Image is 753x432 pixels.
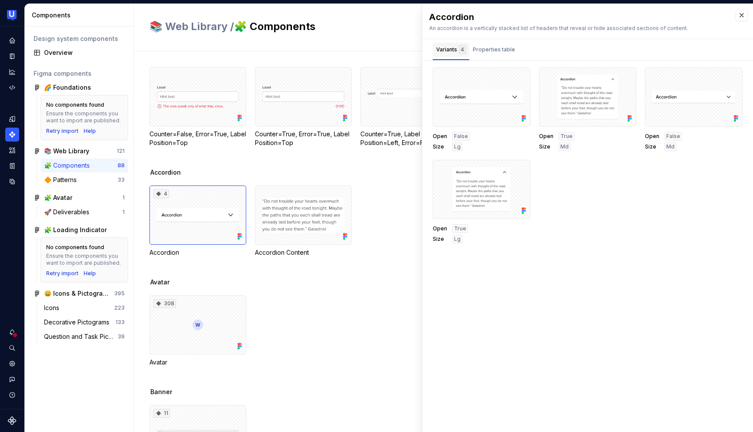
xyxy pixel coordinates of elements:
[666,143,675,150] span: Md
[118,162,125,169] div: 88
[5,34,19,47] a: Home
[5,175,19,189] a: Data sources
[645,143,659,150] span: Size
[34,69,125,78] div: Figma components
[255,130,352,147] div: Counter=True, Error=True, Label Position=Top
[149,295,246,367] div: 308Avatar
[150,278,170,287] span: Avatar
[30,81,128,94] a: 🌈 Foundations
[44,161,93,170] div: 🧩 Components
[5,143,19,157] a: Assets
[454,143,461,150] span: Lg
[122,194,125,201] div: 1
[41,315,128,329] a: Decorative Pictograms133
[30,287,128,300] a: 😄 Icons & Pictograms V2395
[118,333,125,340] div: 39
[44,175,80,184] div: 🔶 Patterns
[41,159,128,172] a: 🧩 Components88
[114,304,125,311] div: 223
[360,130,457,147] div: Counter=True, Label Position=Left, Error=False
[44,304,63,312] div: Icons
[44,289,109,298] div: 😄 Icons & Pictograms V2
[34,34,125,43] div: Design system components
[149,186,246,257] div: 4Accordion
[117,148,125,155] div: 121
[30,144,128,158] a: 📚 Web Library121
[433,143,447,150] span: Size
[153,299,176,308] div: 308
[5,372,19,386] button: Contact support
[30,223,128,237] a: 🧩 Loading Indicator
[5,81,19,94] a: Code automation
[32,11,130,20] div: Components
[433,225,447,232] span: Open
[46,128,78,135] button: Retry import
[115,319,125,326] div: 133
[150,388,172,396] span: Banner
[44,226,107,234] div: 🧩 Loading Indicator
[149,67,246,147] div: Counter=False, Error=True, Label Position=Top
[149,248,246,257] div: Accordion
[5,325,19,339] button: Notifications
[255,67,352,147] div: Counter=True, Error=True, Label Position=Top
[153,409,170,418] div: 11
[255,248,352,257] div: Accordion Content
[5,159,19,173] a: Storybook stories
[44,318,113,327] div: Decorative Pictograms
[44,83,91,92] div: 🌈 Foundations
[454,236,461,243] span: Lg
[122,209,125,216] div: 1
[44,208,93,216] div: 🚀 Deliverables
[436,45,466,54] div: Variants
[255,186,352,257] div: Accordion Content
[84,270,96,277] a: Help
[360,67,457,147] div: Counter=True, Label Position=Left, Error=False
[5,128,19,142] a: Components
[459,45,466,54] div: 4
[44,193,72,202] div: 🧩 Avatar
[539,143,553,150] span: Size
[560,133,573,140] span: True
[30,46,128,60] a: Overview
[149,20,234,33] span: 📚 Web Library /
[153,189,169,198] div: 4
[454,133,468,140] span: False
[44,332,118,341] div: Question and Task Pictograms
[41,205,128,219] a: 🚀 Deliverables1
[473,45,515,54] div: Properties table
[433,236,447,243] span: Size
[30,191,128,205] a: 🧩 Avatar1
[84,128,96,135] a: Help
[41,173,128,187] a: 🔶 Patterns33
[149,130,246,147] div: Counter=False, Error=True, Label Position=Top
[46,270,78,277] button: Retry import
[560,143,569,150] span: Md
[46,110,122,124] div: Ensure the components you want to import are published.
[5,112,19,126] a: Design tokens
[5,49,19,63] a: Documentation
[539,133,553,140] span: Open
[5,357,19,371] a: Settings
[44,48,125,57] div: Overview
[429,11,727,23] div: Accordion
[46,244,104,251] div: No components found
[149,20,493,34] h2: 🧩 Components
[46,101,104,108] div: No components found
[8,416,17,425] svg: Supernova Logo
[150,168,181,177] span: Accordion
[46,253,122,267] div: Ensure the components you want to import are published.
